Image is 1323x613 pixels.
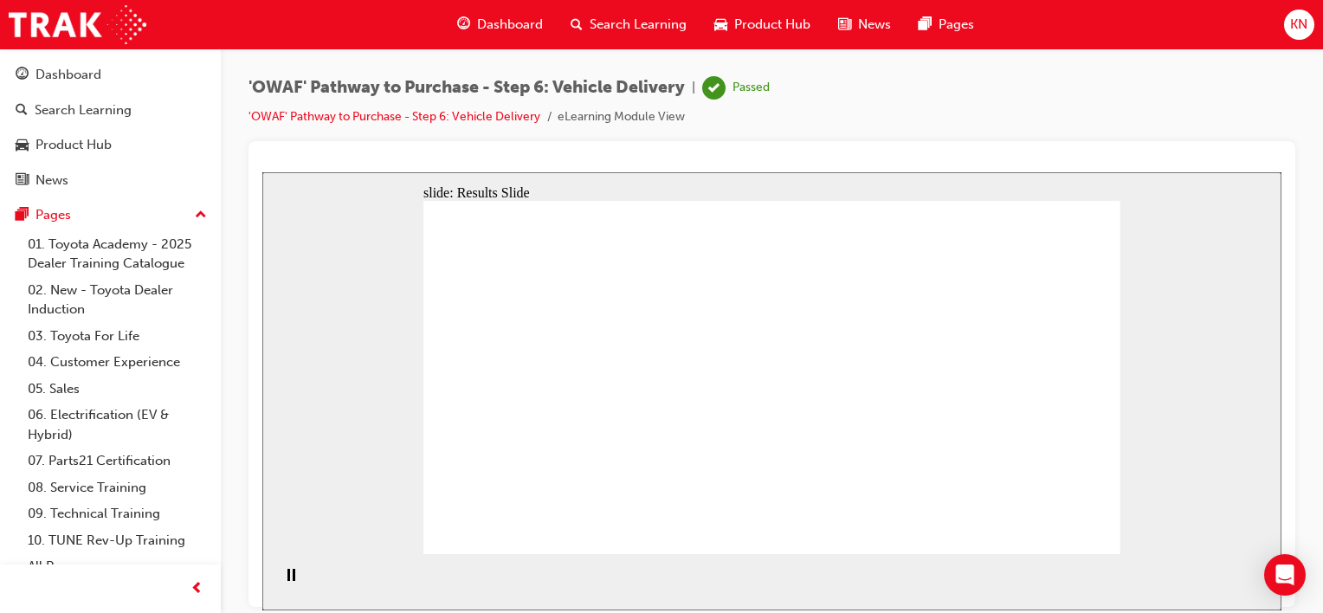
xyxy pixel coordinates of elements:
[7,199,214,231] button: Pages
[21,448,214,474] a: 07. Parts21 Certification
[734,15,810,35] span: Product Hub
[21,553,214,580] a: All Pages
[1290,15,1307,35] span: KN
[692,78,695,98] span: |
[248,109,540,124] a: 'OWAF' Pathway to Purchase - Step 6: Vehicle Delivery
[16,208,29,223] span: pages-icon
[16,68,29,83] span: guage-icon
[35,100,132,120] div: Search Learning
[21,349,214,376] a: 04. Customer Experience
[1284,10,1314,40] button: KN
[9,382,38,438] div: playback controls
[7,59,214,91] a: Dashboard
[21,527,214,554] a: 10. TUNE Rev-Up Training
[21,323,214,350] a: 03. Toyota For Life
[7,94,214,126] a: Search Learning
[7,129,214,161] a: Product Hub
[16,138,29,153] span: car-icon
[21,231,214,277] a: 01. Toyota Academy - 2025 Dealer Training Catalogue
[558,107,685,127] li: eLearning Module View
[7,55,214,199] button: DashboardSearch LearningProduct HubNews
[195,204,207,227] span: up-icon
[35,135,112,155] div: Product Hub
[838,14,851,35] span: news-icon
[35,171,68,190] div: News
[700,7,824,42] a: car-iconProduct Hub
[824,7,905,42] a: news-iconNews
[571,14,583,35] span: search-icon
[702,76,726,100] span: learningRecordVerb_PASS-icon
[939,15,974,35] span: Pages
[21,277,214,323] a: 02. New - Toyota Dealer Induction
[16,173,29,189] span: news-icon
[9,5,146,44] img: Trak
[590,15,687,35] span: Search Learning
[190,578,203,600] span: prev-icon
[21,474,214,501] a: 08. Service Training
[248,78,685,98] span: 'OWAF' Pathway to Purchase - Step 6: Vehicle Delivery
[35,205,71,225] div: Pages
[16,103,28,119] span: search-icon
[9,396,38,425] button: Pause (Ctrl+Alt+P)
[732,80,770,96] div: Passed
[714,14,727,35] span: car-icon
[21,402,214,448] a: 06. Electrification (EV & Hybrid)
[1264,554,1306,596] div: Open Intercom Messenger
[919,14,932,35] span: pages-icon
[477,15,543,35] span: Dashboard
[21,500,214,527] a: 09. Technical Training
[905,7,988,42] a: pages-iconPages
[457,14,470,35] span: guage-icon
[557,7,700,42] a: search-iconSearch Learning
[35,65,101,85] div: Dashboard
[443,7,557,42] a: guage-iconDashboard
[7,165,214,197] a: News
[21,376,214,403] a: 05. Sales
[858,15,891,35] span: News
